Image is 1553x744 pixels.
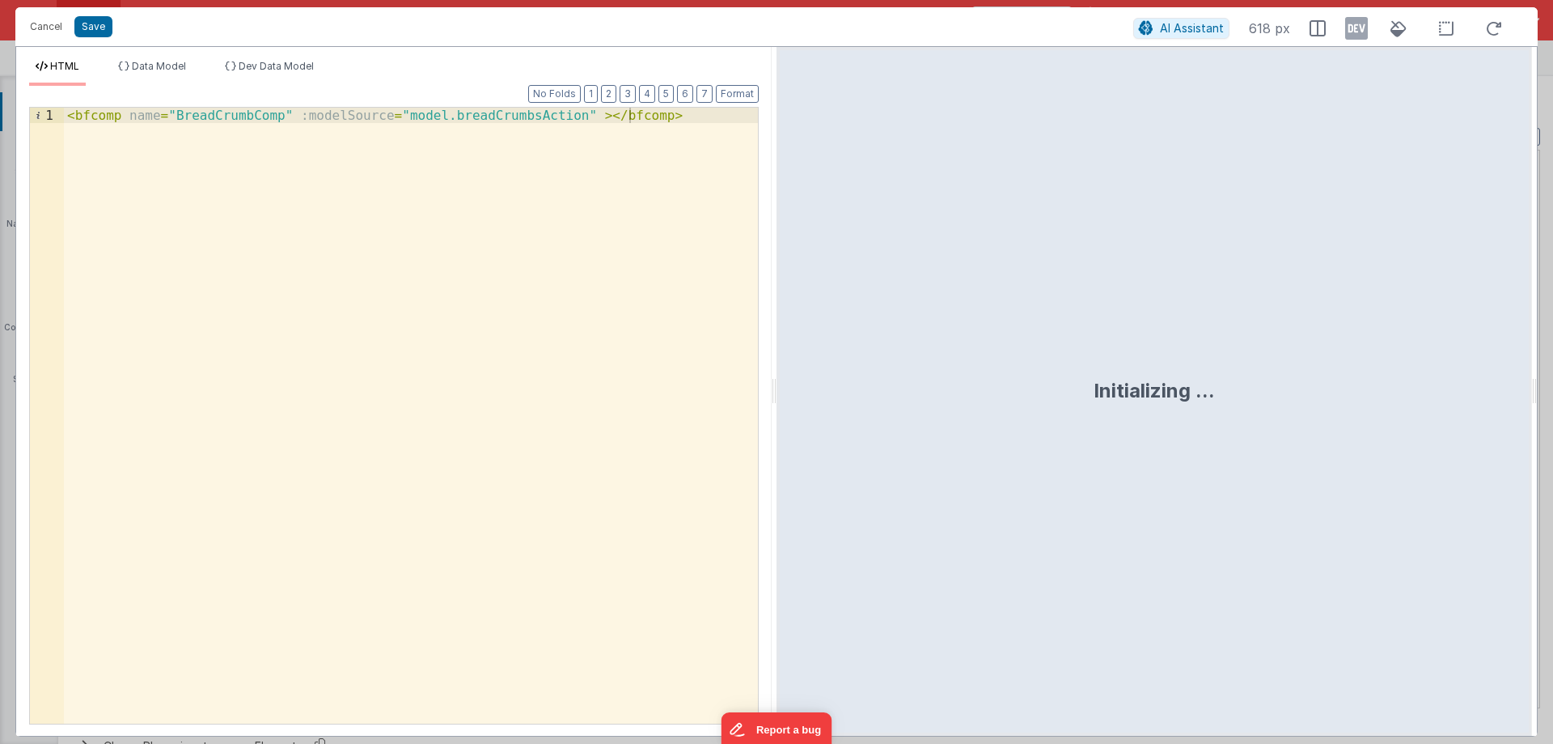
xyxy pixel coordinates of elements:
[528,85,581,103] button: No Folds
[1133,18,1229,39] button: AI Assistant
[239,60,314,72] span: Dev Data Model
[1249,19,1290,38] span: 618 px
[639,85,655,103] button: 4
[50,60,79,72] span: HTML
[601,85,616,103] button: 2
[74,16,112,37] button: Save
[22,15,70,38] button: Cancel
[132,60,186,72] span: Data Model
[1160,21,1224,35] span: AI Assistant
[716,85,759,103] button: Format
[30,108,64,123] div: 1
[584,85,598,103] button: 1
[1094,378,1215,404] div: Initializing ...
[677,85,693,103] button: 6
[696,85,713,103] button: 7
[658,85,674,103] button: 5
[620,85,636,103] button: 3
